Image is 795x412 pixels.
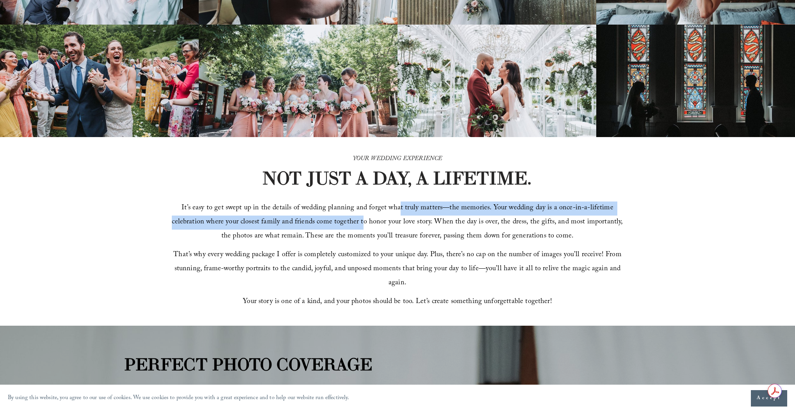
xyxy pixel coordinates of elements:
[397,25,596,137] img: Bride and groom standing in an elegant greenhouse with chandeliers and lush greenery.
[262,167,531,189] strong: NOT JUST A DAY, A LIFETIME.
[353,154,442,164] em: YOUR WEDDING EXPERIENCE
[199,25,397,137] img: A bride and four bridesmaids in pink dresses, holding bouquets with pink and white flowers, smili...
[757,394,781,402] span: Accept
[124,354,372,375] strong: PERFECT PHOTO COVERAGE
[751,390,787,407] button: Accept
[172,202,625,243] span: It’s easy to get swept up in the details of wedding planning and forget what truly matters—the me...
[173,249,624,289] span: That’s why every wedding package I offer is completely customized to your unique day. Plus, there...
[596,25,795,137] img: Silhouettes of a bride and groom facing each other in a church, with colorful stained glass windo...
[243,296,552,308] span: Your story is one of a kind, and your photos should be too. Let’s create something unforgettable ...
[8,393,349,404] p: By using this website, you agree to our use of cookies. We use cookies to provide you with a grea...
